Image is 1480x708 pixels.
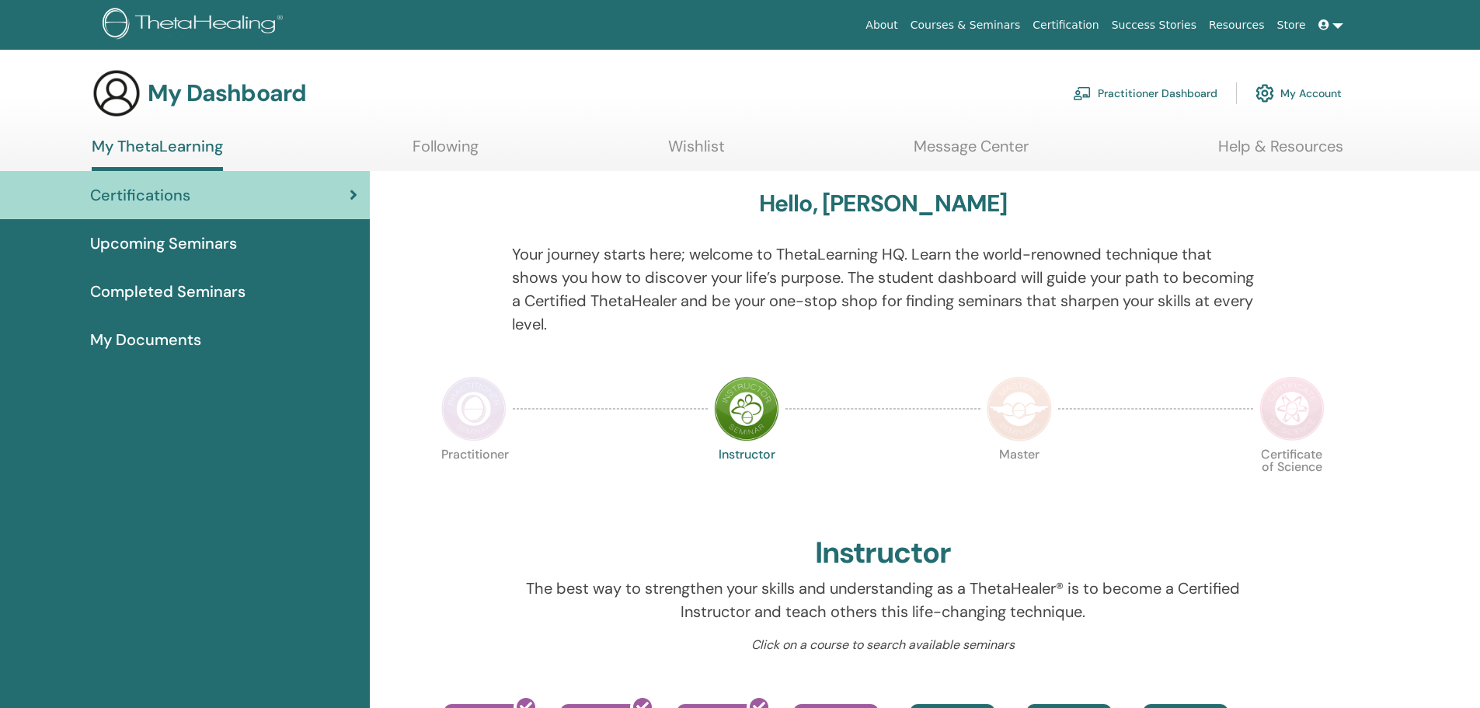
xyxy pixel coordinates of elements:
img: chalkboard-teacher.svg [1073,86,1092,100]
a: Help & Resources [1218,137,1343,167]
img: Practitioner [441,376,507,441]
img: Master [987,376,1052,441]
span: Completed Seminars [90,280,246,303]
p: The best way to strengthen your skills and understanding as a ThetaHealer® is to become a Certifi... [512,577,1254,623]
p: Your journey starts here; welcome to ThetaLearning HQ. Learn the world-renowned technique that sh... [512,242,1254,336]
p: Master [987,448,1052,514]
img: Certificate of Science [1259,376,1325,441]
a: Courses & Seminars [904,11,1027,40]
a: My ThetaLearning [92,137,223,171]
span: Certifications [90,183,190,207]
img: generic-user-icon.jpg [92,68,141,118]
a: Wishlist [668,137,725,167]
a: My Account [1255,76,1342,110]
h3: Hello, [PERSON_NAME] [759,190,1008,218]
a: Success Stories [1106,11,1203,40]
a: Message Center [914,137,1029,167]
span: Upcoming Seminars [90,232,237,255]
a: Following [413,137,479,167]
a: Store [1271,11,1312,40]
a: Resources [1203,11,1271,40]
a: Certification [1026,11,1105,40]
span: My Documents [90,328,201,351]
a: About [859,11,904,40]
p: Instructor [714,448,779,514]
h2: Instructor [815,535,951,571]
h3: My Dashboard [148,79,306,107]
img: Instructor [714,376,779,441]
a: Practitioner Dashboard [1073,76,1217,110]
p: Certificate of Science [1259,448,1325,514]
img: logo.png [103,8,288,43]
p: Click on a course to search available seminars [512,636,1254,654]
img: cog.svg [1255,80,1274,106]
p: Practitioner [441,448,507,514]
